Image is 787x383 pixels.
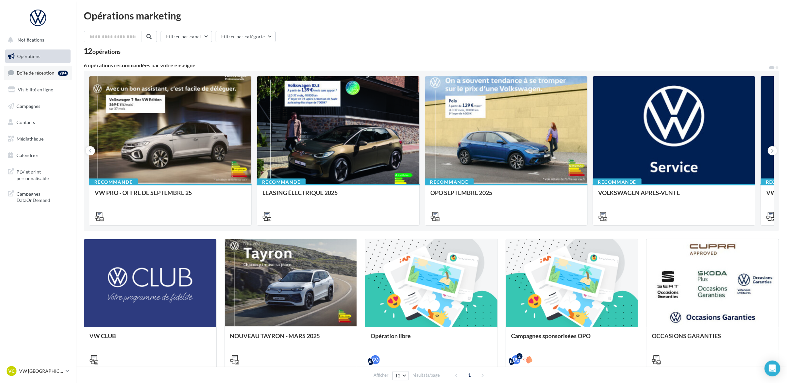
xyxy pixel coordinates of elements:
div: Recommandé [257,178,306,186]
span: Boîte de réception [17,70,54,76]
a: Boîte de réception99+ [4,66,72,80]
span: Visibilité en ligne [18,87,53,92]
div: Opération libre [371,333,492,346]
div: Open Intercom Messenger [765,361,780,376]
span: 1 [464,370,475,380]
div: 6 opérations recommandées par votre enseigne [84,63,769,68]
a: Campagnes DataOnDemand [4,187,72,206]
a: PLV et print personnalisable [4,165,72,184]
span: Notifications [17,37,44,43]
button: Filtrer par canal [161,31,212,42]
button: Filtrer par catégorie [216,31,276,42]
span: Contacts [16,119,35,125]
div: Recommandé [593,178,642,186]
a: Médiathèque [4,132,72,146]
div: OCCASIONS GARANTIES [652,333,773,346]
div: opérations [92,48,121,54]
span: Campagnes [16,103,40,109]
div: Recommandé [425,178,474,186]
span: Campagnes DataOnDemand [16,189,68,204]
span: Médiathèque [16,136,44,142]
a: Contacts [4,115,72,129]
div: NOUVEAU TAYRON - MARS 2025 [230,333,352,346]
div: VW PRO - OFFRE DE SEPTEMBRE 25 [95,189,246,203]
span: résultats/page [412,372,440,378]
div: Recommandé [89,178,138,186]
a: Opérations [4,49,72,63]
span: VC [9,368,15,374]
div: VOLKSWAGEN APRES-VENTE [598,189,750,203]
div: 12 [84,48,121,55]
div: Campagnes sponsorisées OPO [511,333,633,346]
a: Campagnes [4,99,72,113]
div: Opérations marketing [84,11,779,20]
div: 2 [517,353,523,359]
a: VC VW [GEOGRAPHIC_DATA] [5,365,71,377]
span: Calendrier [16,152,39,158]
div: OPO SEPTEMBRE 2025 [431,189,582,203]
span: Opérations [17,53,40,59]
div: LEASING ÉLECTRIQUE 2025 [262,189,414,203]
div: VW CLUB [89,333,211,346]
div: 99+ [58,71,68,76]
span: 12 [395,373,401,378]
button: 12 [392,371,409,380]
a: Calendrier [4,148,72,162]
p: VW [GEOGRAPHIC_DATA] [19,368,63,374]
span: Afficher [374,372,389,378]
span: PLV et print personnalisable [16,167,68,181]
button: Notifications [4,33,69,47]
a: Visibilité en ligne [4,83,72,97]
